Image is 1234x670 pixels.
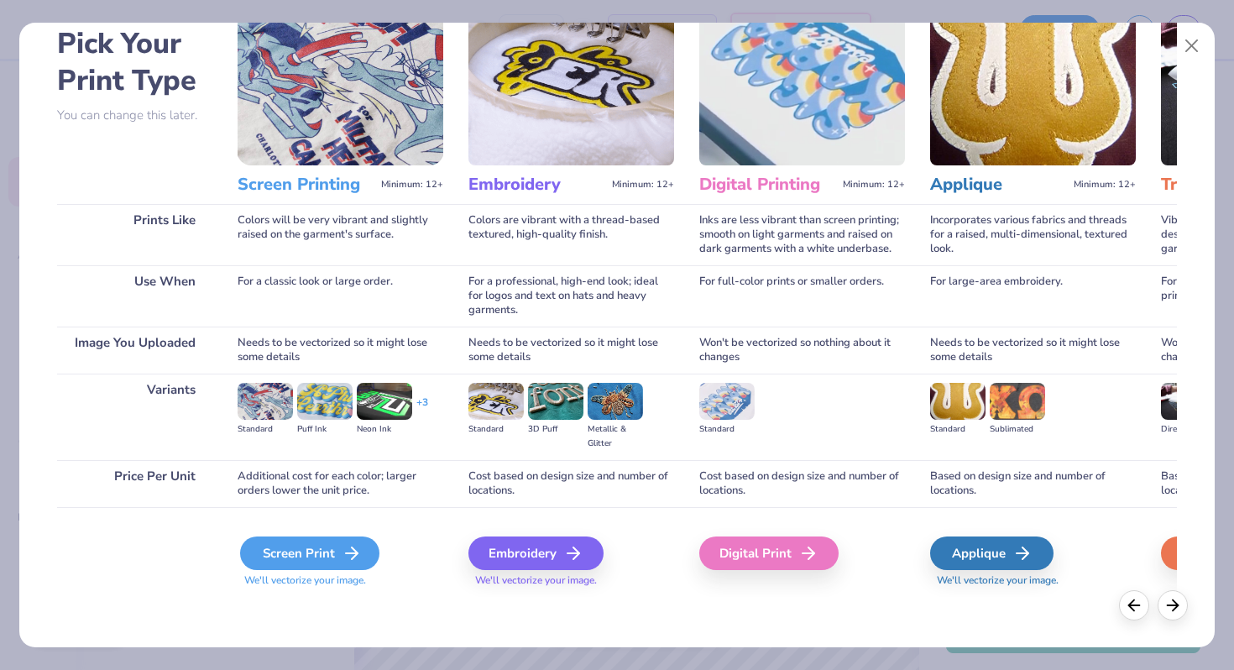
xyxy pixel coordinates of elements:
button: Close [1176,30,1208,62]
div: Standard [930,422,986,437]
span: Minimum: 12+ [381,179,443,191]
div: For a professional, high-end look; ideal for logos and text on hats and heavy garments. [468,265,674,327]
div: Neon Ink [357,422,412,437]
div: Additional cost for each color; larger orders lower the unit price. [238,460,443,507]
div: Variants [57,374,212,460]
h3: Embroidery [468,174,605,196]
div: Screen Print [240,537,379,570]
div: Puff Ink [297,422,353,437]
img: Standard [699,383,755,420]
div: Price Per Unit [57,460,212,507]
div: Standard [238,422,293,437]
span: We'll vectorize your image. [238,573,443,588]
div: Direct-to-film [1161,422,1216,437]
span: We'll vectorize your image. [930,573,1136,588]
img: Standard [238,383,293,420]
img: Direct-to-film [1161,383,1216,420]
div: Based on design size and number of locations. [930,460,1136,507]
div: 3D Puff [528,422,583,437]
img: Standard [930,383,986,420]
img: Standard [468,383,524,420]
div: Needs to be vectorized so it might lose some details [468,327,674,374]
span: Minimum: 12+ [843,179,905,191]
div: Digital Print [699,537,839,570]
div: Prints Like [57,204,212,265]
span: We'll vectorize your image. [468,573,674,588]
span: Minimum: 12+ [1074,179,1136,191]
div: Metallic & Glitter [588,422,643,451]
div: Inks are less vibrant than screen printing; smooth on light garments and raised on dark garments ... [699,204,905,265]
div: Incorporates various fabrics and threads for a raised, multi-dimensional, textured look. [930,204,1136,265]
img: 3D Puff [528,383,583,420]
div: + 3 [416,395,428,424]
div: Cost based on design size and number of locations. [699,460,905,507]
div: Standard [699,422,755,437]
span: Minimum: 12+ [612,179,674,191]
div: Standard [468,422,524,437]
div: Needs to be vectorized so it might lose some details [930,327,1136,374]
div: For a classic look or large order. [238,265,443,327]
p: You can change this later. [57,108,212,123]
div: Won't be vectorized so nothing about it changes [699,327,905,374]
div: Colors will be very vibrant and slightly raised on the garment's surface. [238,204,443,265]
img: Sublimated [990,383,1045,420]
h3: Applique [930,174,1067,196]
div: Use When [57,265,212,327]
h3: Screen Printing [238,174,374,196]
div: Needs to be vectorized so it might lose some details [238,327,443,374]
div: Colors are vibrant with a thread-based textured, high-quality finish. [468,204,674,265]
h3: Digital Printing [699,174,836,196]
img: Puff Ink [297,383,353,420]
h2: Pick Your Print Type [57,25,212,99]
div: Applique [930,537,1054,570]
img: Metallic & Glitter [588,383,643,420]
div: Cost based on design size and number of locations. [468,460,674,507]
div: For full-color prints or smaller orders. [699,265,905,327]
div: Image You Uploaded [57,327,212,374]
div: For large-area embroidery. [930,265,1136,327]
div: Sublimated [990,422,1045,437]
img: Neon Ink [357,383,412,420]
div: Embroidery [468,537,604,570]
